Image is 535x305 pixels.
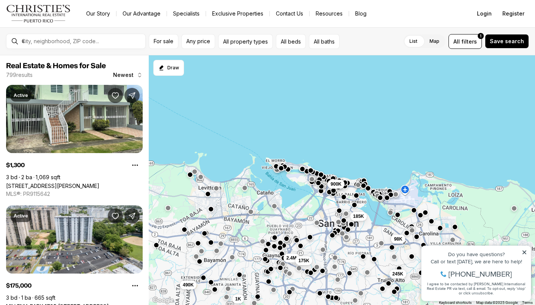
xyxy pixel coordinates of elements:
span: 900K [330,181,341,187]
button: Share Property [124,208,140,224]
span: Save search [490,38,524,44]
p: Active [14,92,28,99]
button: Any price [181,34,215,49]
p: Active [14,213,28,219]
button: 185K [350,212,367,221]
button: Contact Us [270,8,309,19]
button: Property options [127,278,143,293]
button: Login [472,6,496,21]
button: 2.4M [283,253,300,263]
button: Register [498,6,529,21]
span: 1 [480,33,481,39]
a: Our Advantage [116,8,167,19]
button: Save search [485,34,529,48]
button: Save Property: MILLENIA PARK 1785 CALLE J. FERRER Y FERRER 100 #Apt 1101 [108,208,123,224]
button: Share Property [124,88,140,103]
span: Login [477,11,492,17]
span: For sale [154,38,173,44]
label: List [403,34,423,48]
span: All [453,38,460,45]
span: 245K [392,271,403,277]
div: Call or text [DATE], we are here to help! [8,24,110,30]
button: All beds [276,34,306,49]
a: Exclusive Properties [206,8,269,19]
span: Any price [186,38,210,44]
span: Real Estate & Homes for Sale [6,62,106,70]
a: Resources [310,8,349,19]
button: Allfilters1 [448,34,482,49]
span: 98K [394,236,402,242]
span: [PHONE_NUMBER] [31,36,94,43]
span: 175K [298,258,309,264]
div: Do you have questions? [8,17,110,22]
button: 900K [327,180,345,189]
button: Newest [109,67,147,83]
button: All property types [218,34,273,49]
span: filters [461,38,477,45]
span: I agree to be contacted by [PERSON_NAME] International Real Estate PR via text, call & email. To ... [9,47,108,61]
span: 185K [353,213,364,219]
p: 799 results [6,72,33,78]
button: 98K [391,235,405,244]
span: Newest [113,72,134,78]
a: Our Story [80,8,116,19]
span: Register [502,11,524,17]
img: logo [6,5,71,23]
button: Property options [127,158,143,173]
button: Save Property: 6 EB N CEDRO HWY E #2 [108,88,123,103]
label: Map [423,34,445,48]
a: Blog [349,8,373,19]
button: 1K [232,294,244,303]
span: 1K [235,296,241,302]
button: 175K [295,256,312,265]
button: 490K [180,280,197,289]
a: Specialists [167,8,206,19]
button: Start drawing [153,60,184,76]
span: 2.4M [286,255,297,261]
a: 6 EB N CEDRO HWY E #2, BAYAMON PR, 00956 [6,183,99,189]
button: For sale [149,34,178,49]
button: 245K [389,269,406,278]
button: All baths [309,34,340,49]
span: 490K [183,282,194,288]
